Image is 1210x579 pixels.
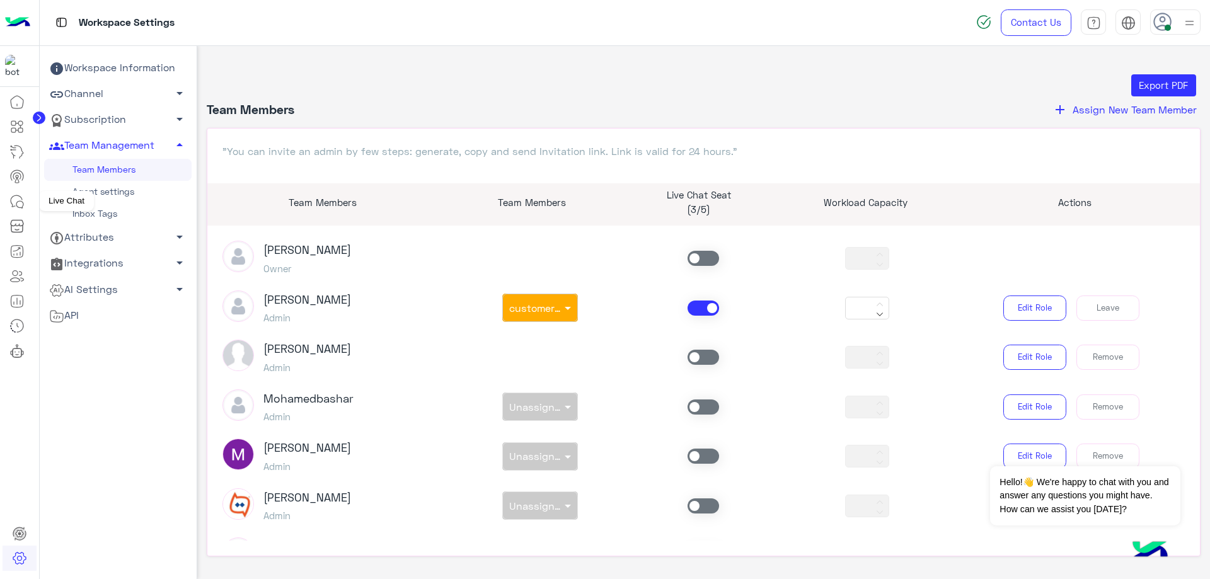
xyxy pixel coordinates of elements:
[44,81,192,107] a: Channel
[792,195,940,210] p: Workload Capacity
[263,441,351,455] h3: [PERSON_NAME]
[222,144,1185,159] p: "You can invite an admin by few steps: generate, copy and send Invitation link. Link is valid for...
[222,537,254,569] img: defaultAdmin.png
[263,540,289,554] h3: ola
[625,188,773,202] p: Live Chat Seat
[509,302,596,314] span: customer support
[1049,101,1201,118] button: addAssign New Team Member
[44,107,192,133] a: Subscription
[990,466,1180,525] span: Hello!👋 We're happy to chat with you and answer any questions you might have. How can we assist y...
[263,312,351,323] h5: Admin
[222,290,254,322] img: defaultAdmin.png
[263,243,351,257] h3: [PERSON_NAME]
[1139,79,1188,91] span: Export PDF
[263,293,351,307] h3: [PERSON_NAME]
[458,195,606,210] p: Team Members
[976,14,991,30] img: spinner
[44,277,192,302] a: AI Settings
[172,86,187,101] span: arrow_drop_down
[1076,394,1139,420] button: Remove
[5,9,30,36] img: Logo
[1076,295,1139,321] button: Leave
[172,282,187,297] span: arrow_drop_down
[959,195,1190,210] p: Actions
[1076,345,1139,370] button: Remove
[222,241,254,272] img: defaultAdmin.png
[79,14,175,32] p: Workspace Settings
[44,203,192,225] a: Inbox Tags
[263,263,351,274] h5: Owner
[263,392,354,406] h3: mohamedbashar
[222,488,254,520] img: picture
[263,461,351,472] h5: Admin
[263,362,351,373] h5: Admin
[172,112,187,127] span: arrow_drop_down
[263,491,351,505] h3: [PERSON_NAME]
[222,439,254,470] img: ACg8ocLda9S1SCvSr9VZ3JuqfRZCF8keLUnoALKb60wZ1a7xKw44Jw=s96-c
[172,137,187,152] span: arrow_drop_up
[263,342,351,356] h3: [PERSON_NAME]
[222,389,254,421] img: defaultAdmin.png
[1003,295,1066,321] button: Edit Role
[1081,9,1106,36] a: tab
[39,191,94,211] div: Live Chat
[44,159,192,181] a: Team Members
[1052,102,1068,117] i: add
[1003,394,1066,420] button: Edit Role
[1131,74,1196,97] button: Export PDF
[44,251,192,277] a: Integrations
[1121,16,1136,30] img: tab
[1128,529,1172,573] img: hulul-logo.png
[1003,345,1066,370] button: Edit Role
[49,307,79,324] span: API
[44,302,192,328] a: API
[44,133,192,159] a: Team Management
[207,101,294,118] h4: Team Members
[172,255,187,270] span: arrow_drop_down
[1001,9,1071,36] a: Contact Us
[1182,15,1197,31] img: profile
[172,229,187,244] span: arrow_drop_down
[207,195,439,210] p: Team Members
[44,225,192,251] a: Attributes
[54,14,69,30] img: tab
[1073,103,1197,115] span: Assign New Team Member
[625,202,773,217] p: (3/5)
[222,340,254,371] img: picture
[44,55,192,81] a: Workspace Information
[263,510,351,521] h5: Admin
[263,411,354,422] h5: Admin
[44,181,192,203] a: Agent settings
[1086,16,1101,30] img: tab
[5,55,28,77] img: 713415422032625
